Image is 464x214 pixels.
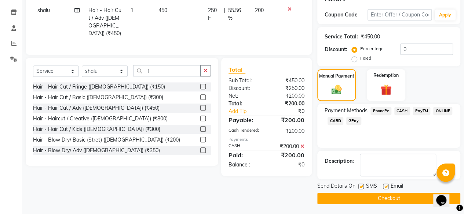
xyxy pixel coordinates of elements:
[373,72,399,79] label: Redemption
[325,11,368,19] div: Coupon Code
[266,127,310,135] div: ₹200.00
[317,193,460,204] button: Checkout
[361,33,380,41] div: ₹450.00
[223,92,267,100] div: Net:
[377,83,395,97] img: _gift.svg
[33,125,160,133] div: Hair - Hair Cut / Kids ([DEMOGRAPHIC_DATA]) (₹300)
[413,107,431,115] span: PayTM
[223,108,274,115] a: Add Tip
[266,85,310,92] div: ₹250.00
[33,83,165,91] div: Hair - Hair Cut / Fringe ([DEMOGRAPHIC_DATA]) (₹150)
[228,7,246,22] span: 55.56 %
[229,66,245,74] span: Total
[274,108,310,115] div: ₹0
[370,107,391,115] span: PhonePe
[223,116,267,124] div: Payable:
[223,143,267,150] div: CASH
[325,157,354,165] div: Description:
[266,151,310,159] div: ₹200.00
[391,182,403,191] span: Email
[223,77,267,85] div: Sub Total:
[433,107,452,115] span: ONLINE
[223,151,267,159] div: Paid:
[266,143,310,150] div: ₹200.00
[366,182,377,191] span: SMS
[33,136,180,144] div: Hair - Blow Dry/ Basic (Stret) ([DEMOGRAPHIC_DATA]) (₹200)
[266,77,310,85] div: ₹450.00
[266,116,310,124] div: ₹200.00
[33,94,163,101] div: Hair - Hair Cut / Basic ([DEMOGRAPHIC_DATA]) (₹300)
[131,7,134,14] span: 1
[37,7,50,14] span: shalu
[433,185,457,207] iframe: chat widget
[229,136,304,143] div: Payments
[223,127,267,135] div: Cash Tendered:
[435,10,456,20] button: Apply
[223,85,267,92] div: Discount:
[325,107,368,114] span: Payment Methods
[224,7,225,22] span: |
[255,7,264,14] span: 200
[319,73,354,79] label: Manual Payment
[317,182,355,191] span: Send Details On
[33,147,160,154] div: Hair - Blow Dry/ Adv ([DEMOGRAPHIC_DATA]) (₹350)
[325,33,358,41] div: Service Total:
[394,107,410,115] span: CASH
[266,92,310,100] div: ₹200.00
[360,55,371,61] label: Fixed
[158,7,167,14] span: 450
[266,161,310,169] div: ₹0
[328,84,345,95] img: _cash.svg
[346,117,361,125] span: GPay
[360,45,384,52] label: Percentage
[88,7,121,37] span: Hair - Hair Cut / Adv ([DEMOGRAPHIC_DATA]) (₹450)
[368,9,432,20] input: Enter Offer / Coupon Code
[266,100,310,108] div: ₹200.00
[33,104,160,112] div: Hair - Hair Cut / Adv ([DEMOGRAPHIC_DATA]) (₹450)
[33,115,168,123] div: Hair - Haircut / Creative ([DEMOGRAPHIC_DATA]) (₹800)
[208,7,221,22] span: 250 F
[223,161,267,169] div: Balance :
[328,117,343,125] span: CARD
[133,65,201,76] input: Search or Scan
[223,100,267,108] div: Total:
[325,46,347,53] div: Discount:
